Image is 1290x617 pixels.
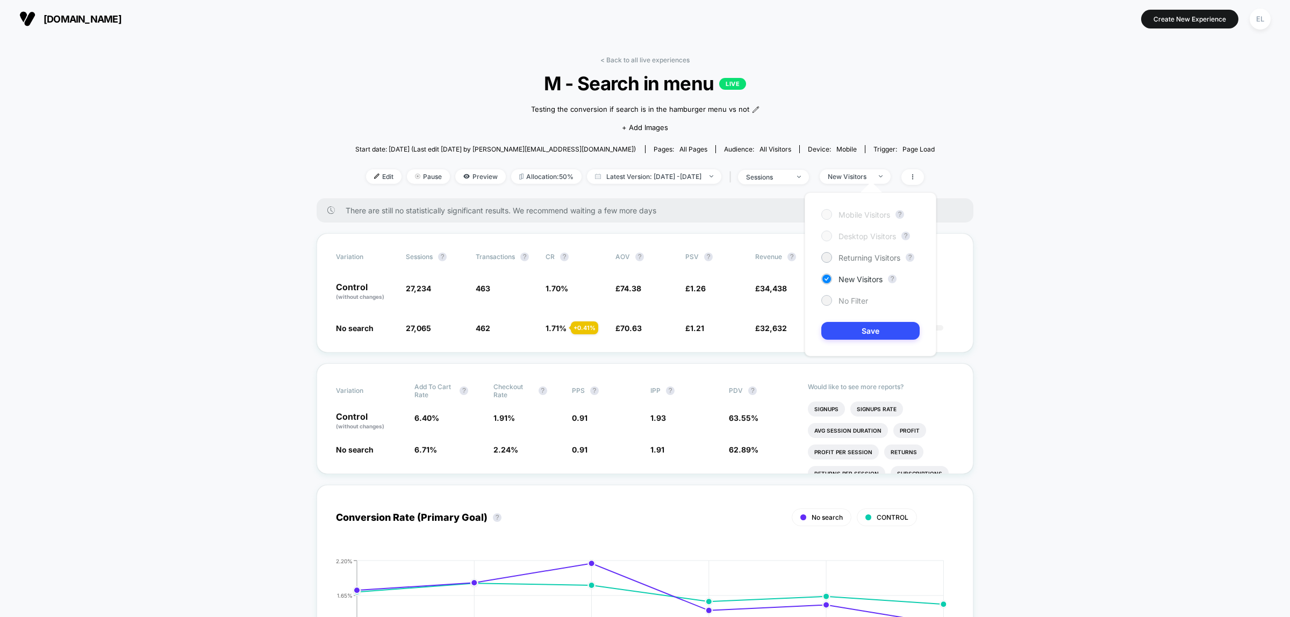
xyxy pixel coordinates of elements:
span: Variation [336,253,395,261]
span: 462 [476,324,490,333]
span: | [727,169,738,185]
span: 1.21 [690,324,704,333]
div: Audience: [724,145,791,153]
span: 1.26 [690,284,706,293]
button: ? [460,386,468,395]
span: PDV [729,386,743,394]
img: end [797,176,801,178]
span: Sessions [406,253,433,261]
span: 6.40 % [414,413,439,422]
span: Checkout Rate [493,383,533,399]
span: All Visitors [759,145,791,153]
span: No search [812,513,843,521]
button: ? [493,513,501,522]
span: No search [336,445,374,454]
div: sessions [746,173,789,181]
span: £ [755,284,787,293]
img: end [879,175,883,177]
span: 27,065 [406,324,431,333]
span: Edit [366,169,402,184]
li: Subscriptions [891,466,949,481]
div: + 0.41 % [571,321,598,334]
button: ? [560,253,569,261]
span: 1.91 [650,445,664,454]
span: £ [755,324,787,333]
span: 6.71 % [414,445,437,454]
span: [DOMAIN_NAME] [44,13,121,25]
span: £ [615,284,641,293]
img: edit [374,174,379,179]
button: ? [901,232,910,240]
span: Testing the conversion if search is in the hamburger menu vs not [531,104,749,115]
span: Pause [407,169,450,184]
span: No search [336,324,374,333]
button: ? [888,275,897,283]
span: 1.93 [650,413,666,422]
span: 1.70 % [546,284,568,293]
span: There are still no statistically significant results. We recommend waiting a few more days [346,206,952,215]
li: Returns [884,444,923,460]
li: Profit Per Session [808,444,879,460]
button: Create New Experience [1141,10,1238,28]
div: Pages: [654,145,707,153]
span: No Filter [838,296,868,305]
li: Avg Session Duration [808,423,888,438]
span: £ [615,324,642,333]
span: 62.89 % [729,445,758,454]
img: rebalance [519,174,524,180]
span: Latest Version: [DATE] - [DATE] [587,169,721,184]
li: Returns Per Session [808,466,885,481]
a: < Back to all live experiences [600,56,690,64]
span: 34,438 [760,284,787,293]
li: Signups Rate [850,401,903,417]
button: ? [666,386,675,395]
button: ? [539,386,547,395]
tspan: 2.20% [336,557,353,564]
span: Add To Cart Rate [414,383,454,399]
span: Transactions [476,253,515,261]
span: 1.71 % [546,324,567,333]
span: Revenue [755,253,782,261]
span: £ [685,324,704,333]
span: IPP [650,386,661,394]
button: ? [748,386,757,395]
span: Device: [799,145,865,153]
button: ? [438,253,447,261]
tspan: 1.65% [337,592,353,598]
span: Allocation: 50% [511,169,582,184]
span: all pages [679,145,707,153]
span: Returning Visitors [838,253,900,262]
span: £ [685,284,706,293]
span: Start date: [DATE] (Last edit [DATE] by [PERSON_NAME][EMAIL_ADDRESS][DOMAIN_NAME]) [355,145,636,153]
button: EL [1246,8,1274,30]
span: PSV [685,253,699,261]
span: Desktop Visitors [838,232,896,241]
span: 27,234 [406,284,431,293]
span: M - Search in menu [384,72,906,95]
img: Visually logo [19,11,35,27]
span: (without changes) [336,423,384,429]
span: 0.91 [572,413,587,422]
span: (without changes) [336,293,384,300]
p: LIVE [719,78,746,90]
span: + Add Images [622,123,668,132]
span: CR [546,253,555,261]
li: Profit [893,423,926,438]
div: Trigger: [873,145,935,153]
span: 2.24 % [493,445,518,454]
span: Page Load [902,145,935,153]
span: New Visitors [838,275,883,284]
span: 74.38 [620,284,641,293]
p: Would like to see more reports? [808,383,955,391]
span: PPS [572,386,585,394]
img: end [415,174,420,179]
span: mobile [836,145,857,153]
button: ? [590,386,599,395]
span: 463 [476,284,490,293]
div: EL [1250,9,1271,30]
button: ? [787,253,796,261]
span: CONTROL [877,513,908,521]
p: Control [336,283,395,301]
span: 70.63 [620,324,642,333]
img: end [709,175,713,177]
